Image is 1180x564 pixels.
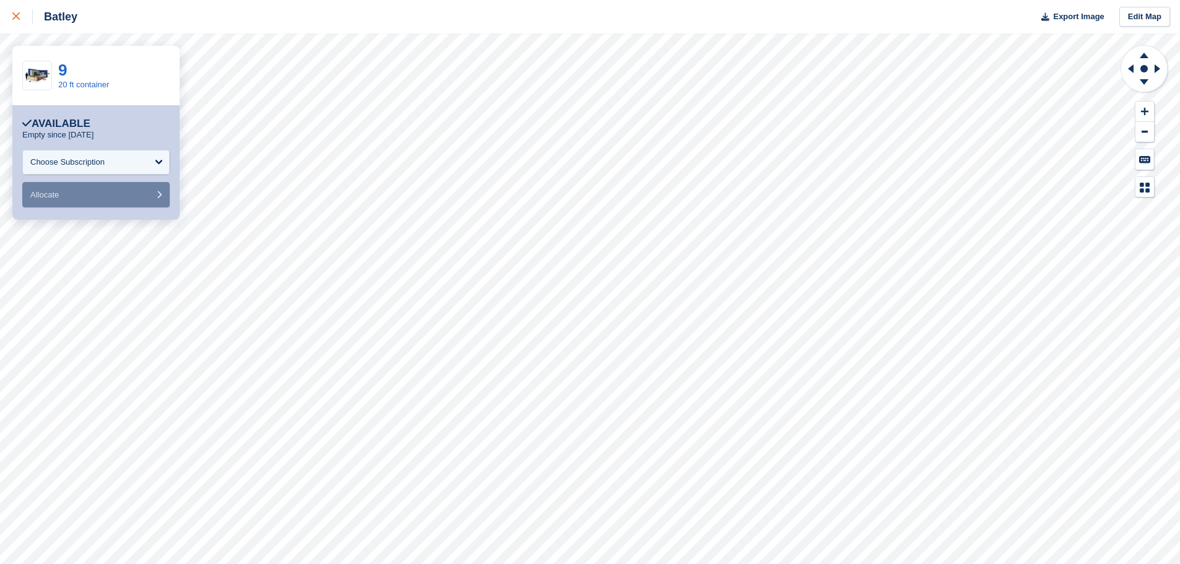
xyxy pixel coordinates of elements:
[1135,102,1154,122] button: Zoom In
[1135,149,1154,170] button: Keyboard Shortcuts
[22,130,94,140] p: Empty since [DATE]
[23,65,51,87] img: 20-ft-container%20(11).jpg
[1135,122,1154,142] button: Zoom Out
[58,61,67,79] a: 9
[58,80,109,89] a: 20 ft container
[1034,7,1104,27] button: Export Image
[30,190,59,199] span: Allocate
[33,9,77,24] div: Batley
[1119,7,1170,27] a: Edit Map
[1135,177,1154,197] button: Map Legend
[22,118,90,130] div: Available
[30,156,105,168] div: Choose Subscription
[22,182,170,207] button: Allocate
[1053,11,1104,23] span: Export Image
